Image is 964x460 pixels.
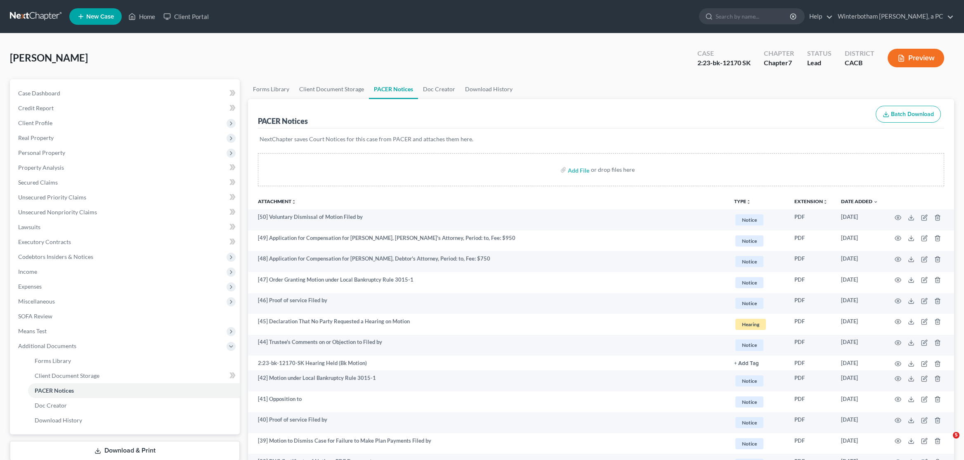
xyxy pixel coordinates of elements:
td: [DATE] [834,293,885,314]
span: Executory Contracts [18,238,71,245]
span: New Case [86,14,114,20]
div: Status [807,49,832,58]
td: PDF [788,412,834,433]
td: [DATE] [834,370,885,391]
td: [DATE] [834,391,885,413]
a: Date Added expand_more [841,198,878,204]
a: Home [124,9,159,24]
span: Case Dashboard [18,90,60,97]
span: Personal Property [18,149,65,156]
a: SOFA Review [12,309,240,324]
td: PDF [788,251,834,272]
a: Credit Report [12,101,240,116]
div: Lead [807,58,832,68]
span: Unsecured Priority Claims [18,194,86,201]
span: 5 [953,432,959,439]
td: [44] Trustee's Comments on or Objection to Filed by [248,335,728,356]
div: District [845,49,874,58]
span: Expenses [18,283,42,290]
a: Notice [734,416,781,429]
td: [40] Proof of service Filed by [248,412,728,433]
span: Notice [735,235,763,247]
span: Notice [735,256,763,267]
a: Client Portal [159,9,213,24]
a: Notice [734,437,781,451]
a: Forms Library [28,353,240,368]
td: [DATE] [834,433,885,454]
a: PACER Notices [28,383,240,398]
span: Unsecured Nonpriority Claims [18,209,97,216]
iframe: Intercom live chat [936,432,956,452]
span: Download History [35,417,82,424]
span: Miscellaneous [18,298,55,305]
span: Notice [735,438,763,449]
span: Notice [735,214,763,225]
span: Hearing [735,319,766,330]
td: [39] Motion to Dismiss Case for Failure to Make Plan Payments Filed by [248,433,728,454]
a: + Add Tag [734,359,781,367]
a: Case Dashboard [12,86,240,101]
td: [DATE] [834,335,885,356]
td: [50] Voluntary Dismissal of Motion Filed by [248,209,728,230]
div: Chapter [764,58,794,68]
span: Notice [735,417,763,428]
span: Client Document Storage [35,372,99,379]
a: Client Document Storage [294,79,369,99]
span: Property Analysis [18,164,64,171]
a: Download History [28,413,240,428]
div: CACB [845,58,874,68]
i: unfold_more [823,199,828,204]
td: [DATE] [834,356,885,370]
a: Lawsuits [12,220,240,235]
a: Hearing [734,318,781,331]
span: SOFA Review [18,313,52,320]
td: PDF [788,356,834,370]
span: Credit Report [18,104,54,111]
i: unfold_more [746,199,751,204]
span: Additional Documents [18,342,76,349]
span: PACER Notices [35,387,74,394]
td: [DATE] [834,314,885,335]
td: [DATE] [834,209,885,230]
span: Batch Download [891,111,934,118]
td: PDF [788,370,834,391]
td: PDF [788,230,834,251]
a: Notice [734,255,781,268]
span: Notice [735,298,763,309]
span: Client Profile [18,119,52,126]
td: [DATE] [834,251,885,272]
a: Unsecured Nonpriority Claims [12,205,240,220]
div: Case [697,49,751,58]
span: Doc Creator [35,402,67,409]
a: Secured Claims [12,175,240,190]
a: Notice [734,374,781,388]
td: PDF [788,391,834,413]
td: [DATE] [834,272,885,293]
button: Preview [888,49,944,67]
a: Notice [734,296,781,310]
a: Executory Contracts [12,235,240,249]
span: Secured Claims [18,179,58,186]
a: Unsecured Priority Claims [12,190,240,205]
td: PDF [788,335,834,356]
span: Real Property [18,134,54,141]
td: [48] Application for Compensation for [PERSON_NAME], Debtor's Attorney, Period: to, Fee: $750 [248,251,728,272]
td: PDF [788,314,834,335]
span: [PERSON_NAME] [10,52,88,64]
td: [47] Order Granting Motion under Local Bankruptcy Rule 3015-1 [248,272,728,293]
span: 7 [788,59,792,66]
a: Client Document Storage [28,368,240,383]
a: Notice [734,338,781,352]
span: Notice [735,339,763,351]
a: Notice [734,395,781,409]
td: 2:23-bk-12170-SK Hearing Held (Bk Motion) [248,356,728,370]
p: NextChapter saves Court Notices for this case from PACER and attaches them here. [260,135,943,143]
a: PACER Notices [369,79,418,99]
span: Notice [735,277,763,288]
a: Doc Creator [28,398,240,413]
a: Forms Library [248,79,294,99]
td: [45] Declaration That No Party Requested a Hearing on Motion [248,314,728,335]
span: Means Test [18,327,47,334]
td: [49] Application for Compensation for [PERSON_NAME], [PERSON_NAME]'s Attorney, Period: to, Fee: $950 [248,230,728,251]
div: PACER Notices [258,116,308,126]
